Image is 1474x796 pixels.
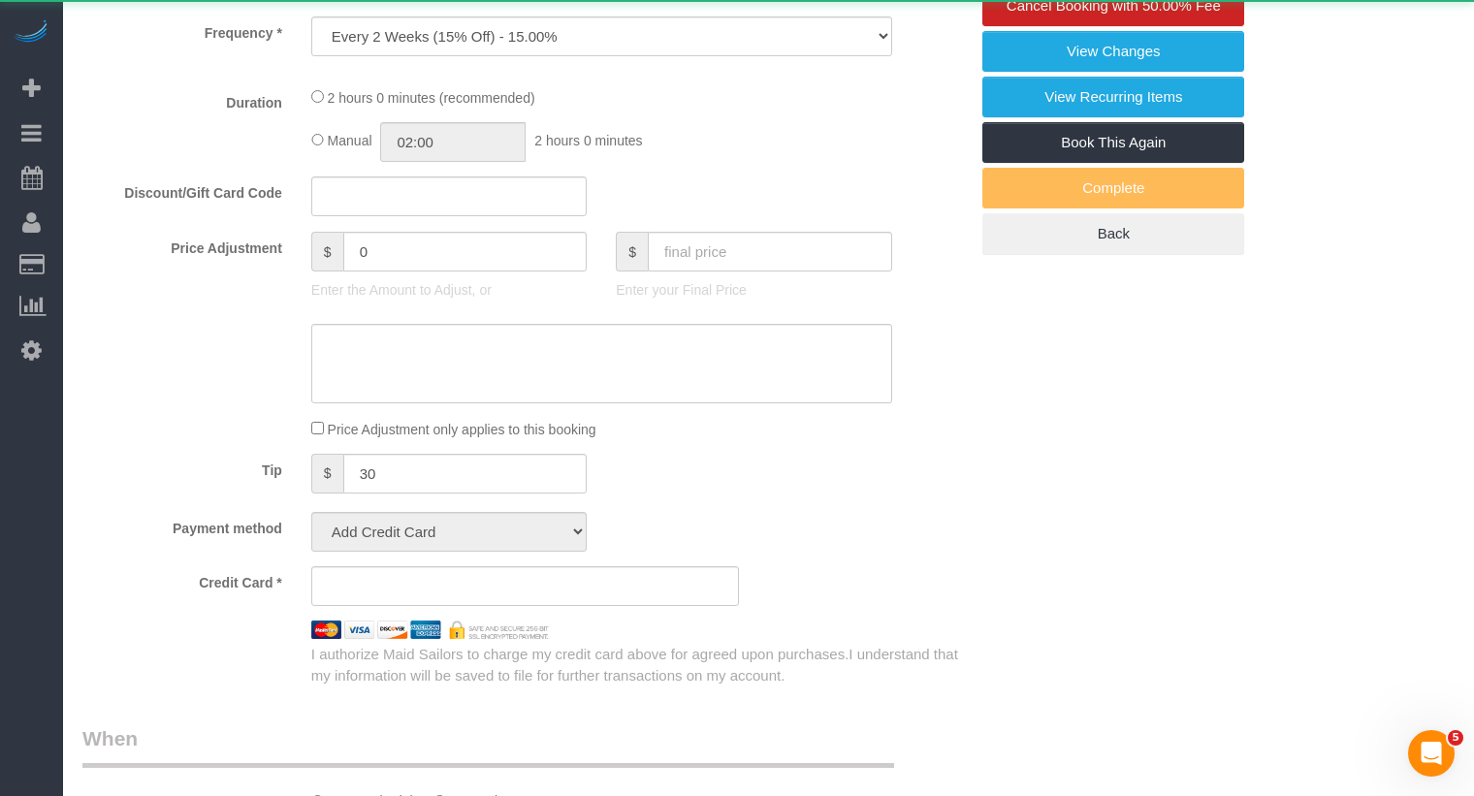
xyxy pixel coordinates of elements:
span: 2 hours 0 minutes [534,133,642,148]
label: Tip [68,454,297,480]
p: Enter your Final Price [616,280,891,300]
a: View Changes [982,31,1244,72]
span: $ [616,232,648,271]
input: final price [648,232,892,271]
span: I understand that my information will be saved to file for further transactions on my account. [311,646,958,683]
p: Enter the Amount to Adjust, or [311,280,587,300]
label: Frequency * [68,16,297,43]
a: View Recurring Items [982,77,1244,117]
a: Back [982,213,1244,254]
span: $ [311,232,343,271]
label: Duration [68,86,297,112]
a: Book This Again [982,122,1244,163]
iframe: Intercom live chat [1408,730,1455,777]
span: Manual [328,133,372,148]
span: $ [311,454,343,494]
span: 5 [1448,730,1463,746]
legend: When [82,724,894,768]
label: Price Adjustment [68,232,297,258]
img: Automaid Logo [12,19,50,47]
img: credit cards [297,621,563,640]
span: Price Adjustment only applies to this booking [328,422,596,437]
div: I authorize Maid Sailors to charge my credit card above for agreed upon purchases. [297,644,982,685]
label: Credit Card * [68,566,297,592]
iframe: Secure card payment input frame [328,578,723,595]
span: 2 hours 0 minutes (recommended) [328,90,535,106]
label: Discount/Gift Card Code [68,176,297,203]
label: Payment method [68,512,297,538]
